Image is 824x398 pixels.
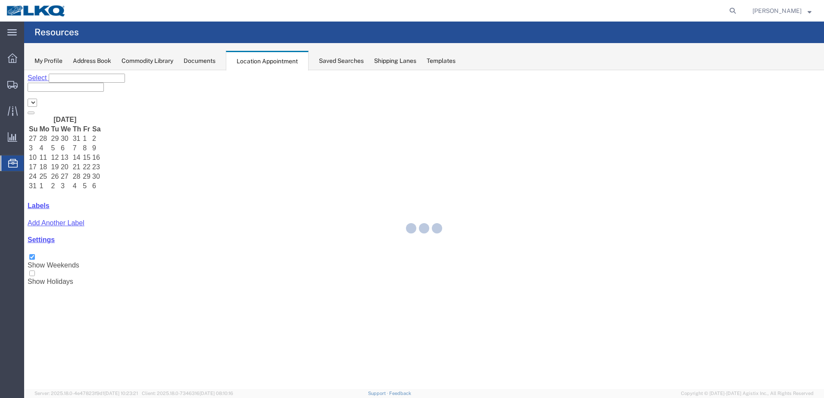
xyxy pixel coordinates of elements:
[368,391,390,396] a: Support
[27,102,35,111] td: 26
[3,4,22,11] span: Select
[58,93,67,101] td: 22
[36,74,47,82] td: 6
[27,83,35,92] td: 12
[15,102,25,111] td: 25
[200,391,233,396] span: [DATE] 08:10:16
[36,93,47,101] td: 20
[184,56,215,65] div: Documents
[15,55,25,63] th: Mo
[3,149,60,156] a: Add Another Label
[27,74,35,82] td: 5
[36,83,47,92] td: 13
[4,64,14,73] td: 27
[5,200,11,206] input: Show Holidays
[27,93,35,101] td: 19
[4,83,14,92] td: 10
[752,6,802,16] span: Adrienne Brown
[15,83,25,92] td: 11
[15,45,67,54] th: [DATE]
[4,102,14,111] td: 24
[48,102,58,111] td: 28
[48,83,58,92] td: 14
[752,6,812,16] button: [PERSON_NAME]
[36,64,47,73] td: 30
[374,56,416,65] div: Shipping Lanes
[319,56,364,65] div: Saved Searches
[389,391,411,396] a: Feedback
[226,51,309,71] div: Location Appointment
[27,64,35,73] td: 29
[36,55,47,63] th: We
[48,55,58,63] th: Th
[48,112,58,120] td: 4
[27,112,35,120] td: 2
[68,102,77,111] td: 30
[6,4,66,17] img: logo
[4,93,14,101] td: 17
[58,74,67,82] td: 8
[681,390,814,397] span: Copyright © [DATE]-[DATE] Agistix Inc., All Rights Reserved
[48,64,58,73] td: 31
[48,74,58,82] td: 7
[68,74,77,82] td: 9
[427,56,456,65] div: Templates
[104,391,138,396] span: [DATE] 10:23:21
[34,391,138,396] span: Server: 2025.18.0-4e47823f9d1
[34,22,79,43] h4: Resources
[68,55,77,63] th: Sa
[3,166,31,173] a: Settings
[3,200,49,215] label: Show Holidays
[3,4,25,11] a: Select
[27,55,35,63] th: Tu
[4,55,14,63] th: Su
[4,112,14,120] td: 31
[58,55,67,63] th: Fr
[58,112,67,120] td: 5
[36,102,47,111] td: 27
[68,112,77,120] td: 6
[122,56,173,65] div: Commodity Library
[3,132,25,139] a: Labels
[48,93,58,101] td: 21
[68,83,77,92] td: 16
[36,112,47,120] td: 3
[58,102,67,111] td: 29
[5,184,11,190] input: Show Weekends
[142,391,233,396] span: Client: 2025.18.0-7346316
[4,74,14,82] td: 3
[68,64,77,73] td: 2
[73,56,111,65] div: Address Book
[3,183,55,199] label: Show Weekends
[68,93,77,101] td: 23
[58,83,67,92] td: 15
[58,64,67,73] td: 1
[15,64,25,73] td: 28
[15,74,25,82] td: 4
[15,93,25,101] td: 18
[34,56,62,65] div: My Profile
[15,112,25,120] td: 1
